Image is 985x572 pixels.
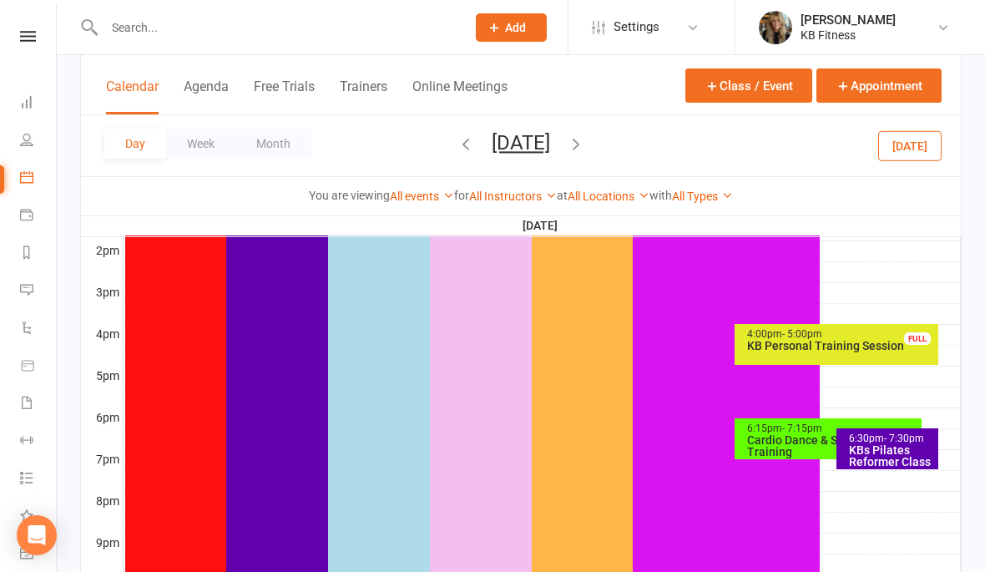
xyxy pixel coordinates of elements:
[81,491,123,512] th: 8pm
[746,340,935,352] div: KB Personal Training Session
[649,189,672,202] strong: with
[20,499,58,536] a: What's New
[81,533,123,554] th: 9pm
[614,8,659,46] span: Settings
[17,515,57,555] div: Open Intercom Messenger
[166,129,235,159] button: Week
[390,190,454,203] a: All events
[81,324,123,345] th: 4pm
[469,190,557,203] a: All Instructors
[848,444,935,468] div: KBs Pilates Reformer Class
[123,215,961,236] th: [DATE]
[20,85,58,123] a: Dashboard
[568,190,649,203] a: All Locations
[801,13,896,28] div: [PERSON_NAME]
[81,240,123,261] th: 2pm
[557,189,568,202] strong: at
[81,449,123,470] th: 7pm
[412,78,508,114] button: Online Meetings
[492,131,550,154] button: [DATE]
[685,68,812,103] button: Class / Event
[340,78,387,114] button: Trainers
[81,407,123,428] th: 6pm
[904,332,931,345] div: FULL
[20,123,58,160] a: People
[746,434,918,458] div: Cardio Dance & Strength Training
[454,189,469,202] strong: for
[759,11,792,44] img: thumb_image1738440835.png
[20,348,58,386] a: Product Sales
[81,366,123,387] th: 5pm
[848,433,935,444] div: 6:30pm
[20,198,58,235] a: Payments
[746,329,935,340] div: 4:00pm
[235,129,311,159] button: Month
[309,189,390,202] strong: You are viewing
[878,130,942,160] button: [DATE]
[476,13,547,42] button: Add
[254,78,315,114] button: Free Trials
[884,433,924,444] span: - 7:30pm
[106,78,159,114] button: Calendar
[99,16,454,39] input: Search...
[20,160,58,198] a: Calendar
[184,78,229,114] button: Agenda
[81,282,123,303] th: 3pm
[816,68,942,103] button: Appointment
[20,235,58,273] a: Reports
[505,21,526,34] span: Add
[801,28,896,43] div: KB Fitness
[782,423,822,434] span: - 7:15pm
[782,328,822,340] span: - 5:00pm
[104,129,166,159] button: Day
[672,190,733,203] a: All Types
[746,423,918,434] div: 6:15pm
